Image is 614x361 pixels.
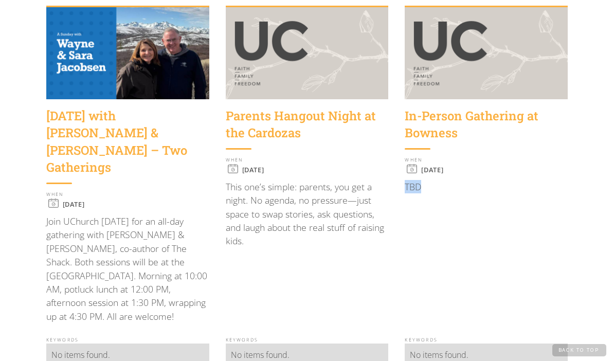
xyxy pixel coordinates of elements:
[46,338,209,342] div: Keywords
[226,158,389,163] div: WHEN
[226,107,389,142] div: Parents Hangout Night at the Cardozas
[405,158,568,163] div: WHEN
[226,7,389,99] img: Parents Hangout Night at the Cardozas
[242,166,264,174] div: [DATE]
[226,107,389,150] a: Parents Hangout Night at the Cardozas
[226,338,389,342] div: Keywords
[46,214,209,323] p: Join UChurch [DATE] for an all-day gathering with [PERSON_NAME] & [PERSON_NAME], co-author of The...
[226,180,389,248] p: This one’s simple: parents, you get a night. No agenda, no pressure—just space to swap stories, a...
[46,192,209,197] div: WHEN
[51,349,204,361] div: No items found.
[405,180,568,193] p: TBD
[421,166,443,174] div: [DATE]
[63,200,85,208] div: [DATE]
[46,7,209,99] img: This Sunday with Wayne & Sara Jacobsen – Two Gatherings
[410,349,563,361] div: No items found.
[405,338,568,342] div: Keywords
[231,349,384,361] div: No items found.
[405,107,568,150] a: In-Person Gathering at Bowness
[46,107,209,184] a: [DATE] with [PERSON_NAME] & [PERSON_NAME] – Two Gatherings
[405,107,568,142] div: In-Person Gathering at Bowness
[552,344,607,356] a: Back to Top
[405,7,568,99] img: In-Person Gathering at Bowness
[46,107,209,176] div: [DATE] with [PERSON_NAME] & [PERSON_NAME] – Two Gatherings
